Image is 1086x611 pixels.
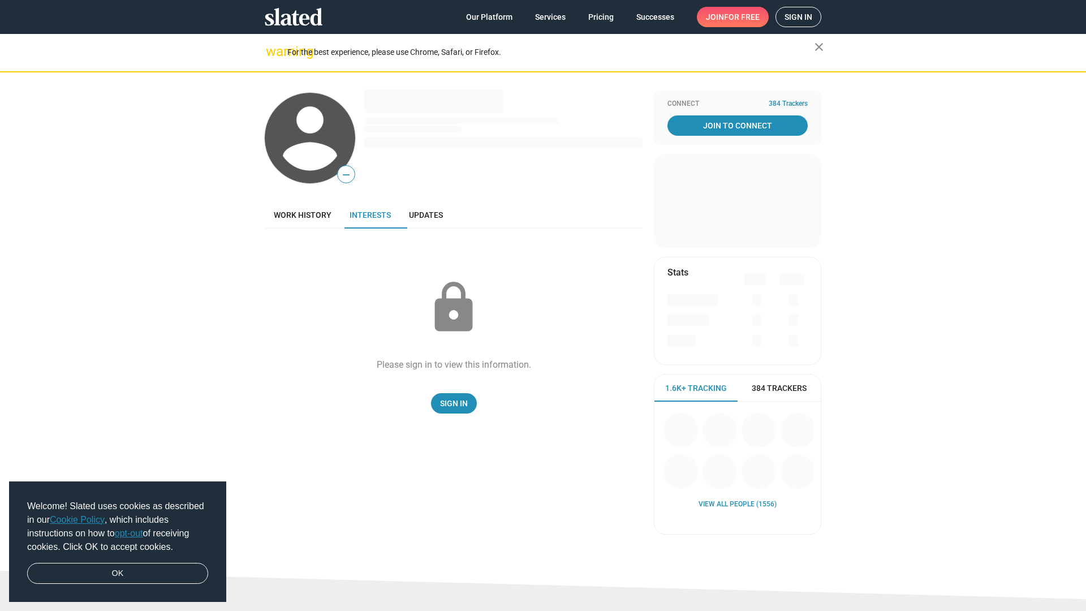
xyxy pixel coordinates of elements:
span: Sign In [440,393,468,414]
span: Join To Connect [670,115,805,136]
span: 384 Trackers [752,383,807,394]
mat-icon: lock [425,279,482,336]
a: View all People (1556) [699,500,777,509]
span: Updates [409,210,443,220]
span: for free [724,7,760,27]
mat-card-title: Stats [667,266,688,278]
div: Please sign in to view this information. [377,359,531,371]
a: Sign in [775,7,821,27]
span: 384 Trackers [769,100,808,109]
a: Updates [400,201,452,229]
a: Sign In [431,393,477,414]
a: Joinfor free [697,7,769,27]
span: Pricing [588,7,614,27]
a: Pricing [579,7,623,27]
a: Join To Connect [667,115,808,136]
span: Welcome! Slated uses cookies as described in our , which includes instructions on how to of recei... [27,500,208,554]
mat-icon: close [812,40,826,54]
a: Our Platform [457,7,522,27]
a: Cookie Policy [50,515,105,524]
span: Services [535,7,566,27]
div: cookieconsent [9,481,226,603]
span: Our Platform [466,7,512,27]
a: Interests [341,201,400,229]
mat-icon: warning [266,45,279,58]
span: Join [706,7,760,27]
a: Successes [627,7,683,27]
div: Connect [667,100,808,109]
a: opt-out [115,528,143,538]
span: Interests [350,210,391,220]
span: Work history [274,210,331,220]
div: For the best experience, please use Chrome, Safari, or Firefox. [287,45,815,60]
span: — [338,167,355,182]
a: Services [526,7,575,27]
span: 1.6K+ Tracking [665,383,727,394]
span: Sign in [785,7,812,27]
span: Successes [636,7,674,27]
a: dismiss cookie message [27,563,208,584]
a: Work history [265,201,341,229]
